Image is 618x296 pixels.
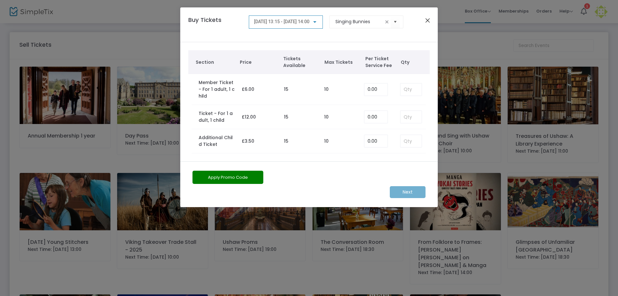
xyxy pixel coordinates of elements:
label: 10 [324,138,329,145]
button: Select [391,15,400,28]
span: Tickets Available [283,55,318,69]
span: £12.00 [242,114,256,120]
span: Section [196,59,234,66]
span: £6.00 [242,86,254,92]
input: Enter Service Fee [364,111,388,123]
label: 10 [324,114,329,120]
input: Qty [400,111,422,123]
input: Enter Service Fee [364,83,388,96]
span: £3.50 [242,138,254,144]
span: Per Ticket Service Fee [365,55,398,69]
input: Select an event [335,18,383,25]
span: Max Tickets [324,59,359,66]
span: [DATE] 13:15 - [DATE] 14:00 [254,19,309,24]
label: Ticket - For 1 adult, 1 child [199,110,235,124]
label: 15 [284,86,288,93]
span: Qty [401,59,426,66]
span: Price [240,59,277,66]
label: Member Ticket - For 1 adult, 1 child [199,79,235,100]
label: 10 [324,86,329,93]
input: Qty [400,135,422,147]
input: Enter Service Fee [364,135,388,147]
label: 15 [284,138,288,145]
label: 15 [284,114,288,120]
button: Close [424,16,432,24]
h4: Buy Tickets [185,15,246,34]
span: clear [383,18,391,26]
button: Apply Promo Code [192,171,263,184]
label: Additional Child Ticket [199,134,235,148]
input: Qty [400,83,422,96]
